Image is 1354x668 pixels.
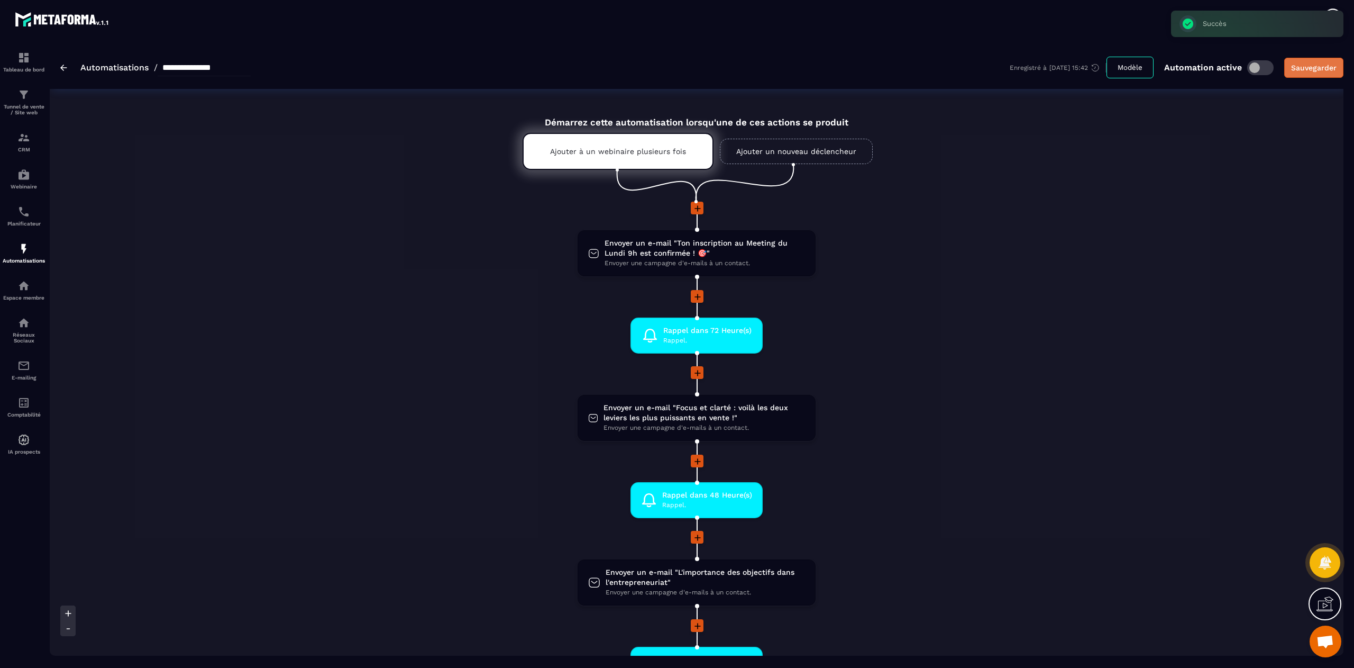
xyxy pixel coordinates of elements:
[720,139,873,164] a: Ajouter un nouveau déclencheur
[606,588,805,598] span: Envoyer une campagne d'e-mails à un contact.
[1049,64,1088,71] p: [DATE] 15:42
[3,221,45,227] p: Planificateur
[17,242,30,255] img: automations
[1284,58,1343,78] button: Sauvegarder
[3,160,45,197] a: automationsautomationsWebinaire
[3,234,45,272] a: automationsautomationsAutomatisations
[17,51,30,64] img: formation
[3,43,45,80] a: formationformationTableau de bord
[662,500,752,510] span: Rappel.
[3,197,45,234] a: schedulerschedulerPlanificateur
[3,258,45,264] p: Automatisations
[3,272,45,309] a: automationsautomationsEspace membre
[663,326,752,336] span: Rappel dans 72 Heure(s)
[15,10,110,29] img: logo
[17,396,30,409] img: accountant
[605,238,805,258] span: Envoyer un e-mail "Ton inscription au Meeting du Lundi 9h est confirmée ! 🎯"
[663,655,752,665] span: Rappel dans 24 Heure(s)
[3,332,45,344] p: Réseaux Sociaux
[3,389,45,426] a: accountantaccountantComptabilité
[17,359,30,372] img: email
[17,131,30,144] img: formation
[3,351,45,389] a: emailemailE-mailing
[1310,626,1341,657] a: Ouvrir le chat
[3,375,45,381] p: E-mailing
[605,258,805,268] span: Envoyer une campagne d'e-mails à un contact.
[154,62,158,73] span: /
[1164,62,1242,73] p: Automation active
[663,336,752,346] span: Rappel.
[17,279,30,292] img: automations
[3,309,45,351] a: social-networksocial-networkRéseaux Sociaux
[17,317,30,329] img: social-network
[1291,62,1337,73] div: Sauvegarder
[17,168,30,181] img: automations
[550,147,686,156] p: Ajouter à un webinaire plusieurs fois
[3,123,45,160] a: formationformationCRM
[606,567,805,588] span: Envoyer un e-mail "L'importance des objectifs dans l'entrepreneuriat"
[60,65,67,71] img: arrow
[3,104,45,115] p: Tunnel de vente / Site web
[603,403,805,423] span: Envoyer un e-mail "Focus et clarté : voilà les deux leviers les plus puissants en vente !"
[496,105,897,128] div: Démarrez cette automatisation lorsqu'une de ces actions se produit
[3,147,45,152] p: CRM
[3,449,45,455] p: IA prospects
[1106,57,1154,78] button: Modèle
[3,295,45,301] p: Espace membre
[662,490,752,500] span: Rappel dans 48 Heure(s)
[3,80,45,123] a: formationformationTunnel de vente / Site web
[3,184,45,189] p: Webinaire
[3,67,45,73] p: Tableau de bord
[3,412,45,418] p: Comptabilité
[17,434,30,446] img: automations
[80,62,149,73] a: Automatisations
[17,88,30,101] img: formation
[1010,63,1106,73] div: Enregistré à
[603,423,805,433] span: Envoyer une campagne d'e-mails à un contact.
[17,205,30,218] img: scheduler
